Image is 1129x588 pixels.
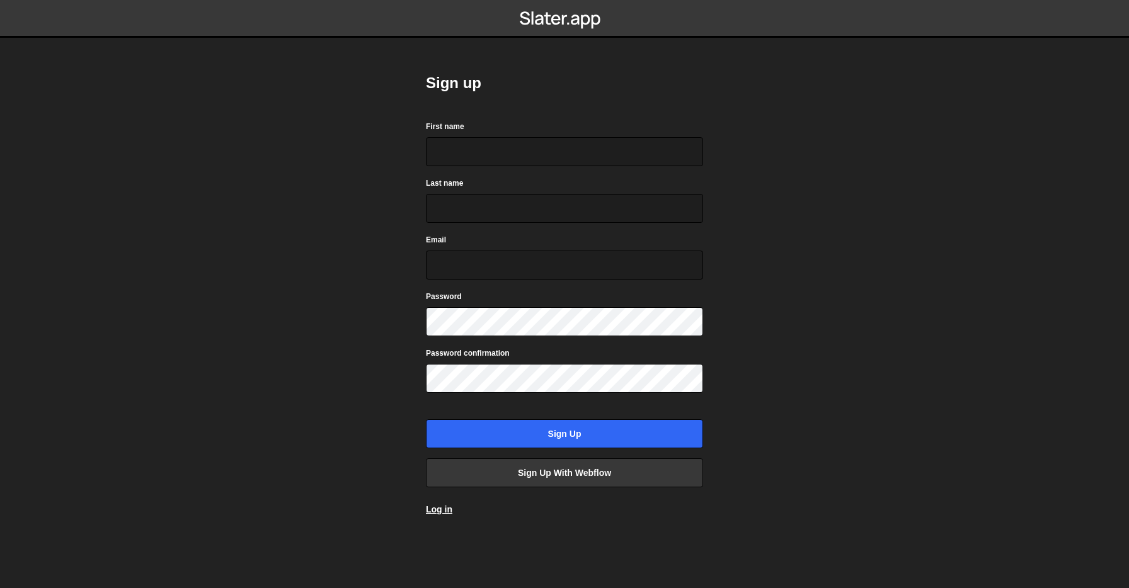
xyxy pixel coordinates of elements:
[426,347,510,359] label: Password confirmation
[426,177,463,189] label: Last name
[426,120,464,133] label: First name
[426,504,452,514] a: Log in
[426,234,446,246] label: Email
[426,419,703,448] input: Sign up
[426,458,703,487] a: Sign up with Webflow
[426,73,703,93] h2: Sign up
[426,290,462,303] label: Password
